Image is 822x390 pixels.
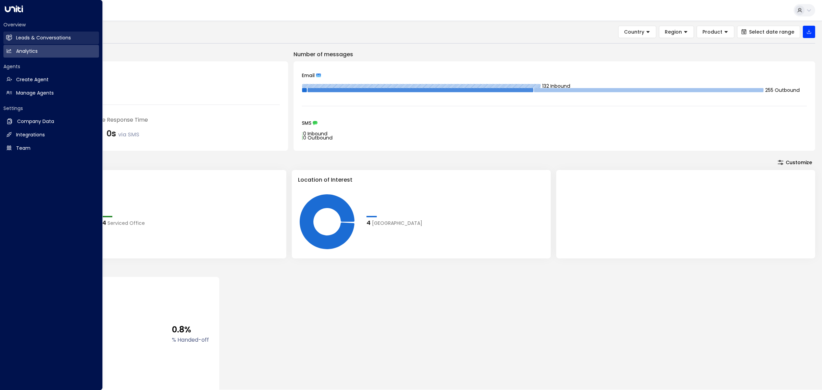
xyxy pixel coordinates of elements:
div: 4 [102,218,106,227]
span: Country [624,29,644,35]
a: Analytics [3,45,99,58]
tspan: 0 Outbound [303,134,333,141]
h2: Settings [3,105,99,112]
h2: Analytics [16,48,38,55]
button: Product [697,26,734,38]
h2: Create Agent [16,76,49,83]
a: Integrations [3,129,99,141]
span: Product [702,29,722,35]
a: Leads & Conversations [3,32,99,44]
tspan: 0 Inbound [303,130,327,137]
h2: Leads & Conversations [16,34,71,41]
button: Country [618,26,656,38]
div: 4 [366,218,371,227]
span: Region [665,29,682,35]
h2: Team [16,145,30,152]
button: Region [659,26,694,38]
div: 4Gracechurch Street [366,218,452,227]
h2: Manage Agents [16,89,54,97]
span: via SMS [118,131,139,138]
h3: Product of Interest [34,176,280,184]
p: Conversion Metrics [27,265,815,273]
span: Email [302,73,315,78]
h2: Agents [3,63,99,70]
div: SMS [302,121,807,125]
label: % Handed-off [172,336,209,344]
p: Engagement Metrics [27,50,288,59]
div: [PERSON_NAME] Average Response Time [36,116,280,124]
a: Manage Agents [3,87,99,99]
h2: Overview [3,21,99,28]
span: 0.8% [172,324,209,336]
a: Team [3,142,99,155]
button: Select date range [737,26,800,38]
a: Create Agent [3,73,99,86]
tspan: 255 Outbound [765,87,800,94]
span: Serviced Office [108,220,145,227]
p: Number of messages [294,50,815,59]
a: Company Data [3,115,99,128]
div: Number of Inquiries [36,70,280,78]
h3: Location of Interest [298,176,545,184]
h2: Integrations [16,131,45,138]
h2: Company Data [17,118,54,125]
button: Customize [774,158,815,167]
div: 4Serviced Office [102,218,188,227]
span: Gracechurch Street [372,220,422,227]
span: Select date range [749,29,794,35]
tspan: 132 Inbound [543,83,571,89]
div: 0s [107,127,139,140]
